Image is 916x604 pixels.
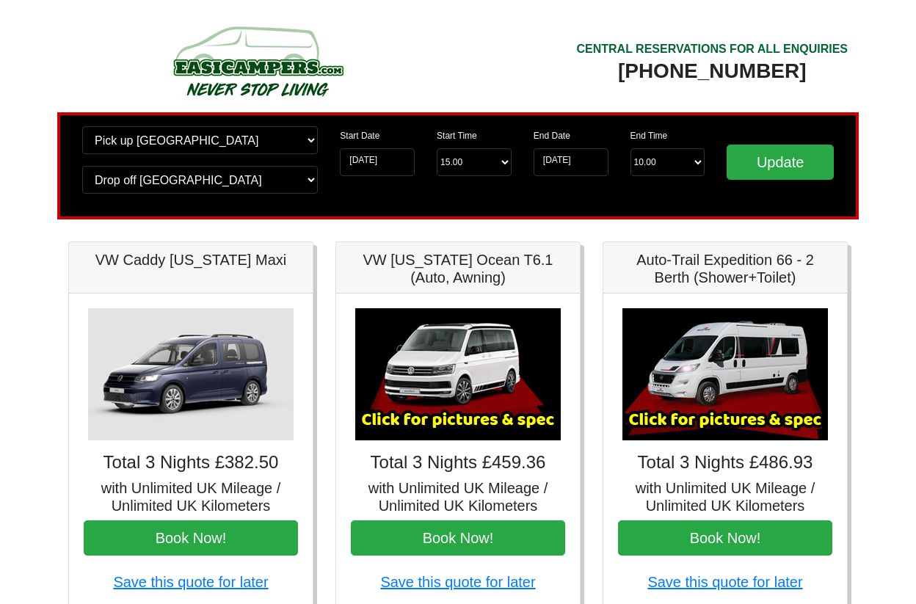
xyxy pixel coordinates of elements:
[351,520,565,556] button: Book Now!
[727,145,834,180] input: Update
[534,148,608,176] input: Return Date
[84,479,298,514] h5: with Unlimited UK Mileage / Unlimited UK Kilometers
[113,574,268,590] a: Save this quote for later
[630,129,668,142] label: End Time
[576,40,848,58] div: CENTRAL RESERVATIONS FOR ALL ENQUIRIES
[380,574,535,590] a: Save this quote for later
[618,452,832,473] h4: Total 3 Nights £486.93
[576,58,848,84] div: [PHONE_NUMBER]
[437,129,477,142] label: Start Time
[351,452,565,473] h4: Total 3 Nights £459.36
[618,251,832,286] h5: Auto-Trail Expedition 66 - 2 Berth (Shower+Toilet)
[622,308,828,440] img: Auto-Trail Expedition 66 - 2 Berth (Shower+Toilet)
[84,452,298,473] h4: Total 3 Nights £382.50
[355,308,561,440] img: VW California Ocean T6.1 (Auto, Awning)
[351,479,565,514] h5: with Unlimited UK Mileage / Unlimited UK Kilometers
[340,148,415,176] input: Start Date
[118,21,397,101] img: campers-checkout-logo.png
[351,251,565,286] h5: VW [US_STATE] Ocean T6.1 (Auto, Awning)
[618,479,832,514] h5: with Unlimited UK Mileage / Unlimited UK Kilometers
[618,520,832,556] button: Book Now!
[647,574,802,590] a: Save this quote for later
[84,520,298,556] button: Book Now!
[88,308,294,440] img: VW Caddy California Maxi
[534,129,570,142] label: End Date
[340,129,379,142] label: Start Date
[84,251,298,269] h5: VW Caddy [US_STATE] Maxi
